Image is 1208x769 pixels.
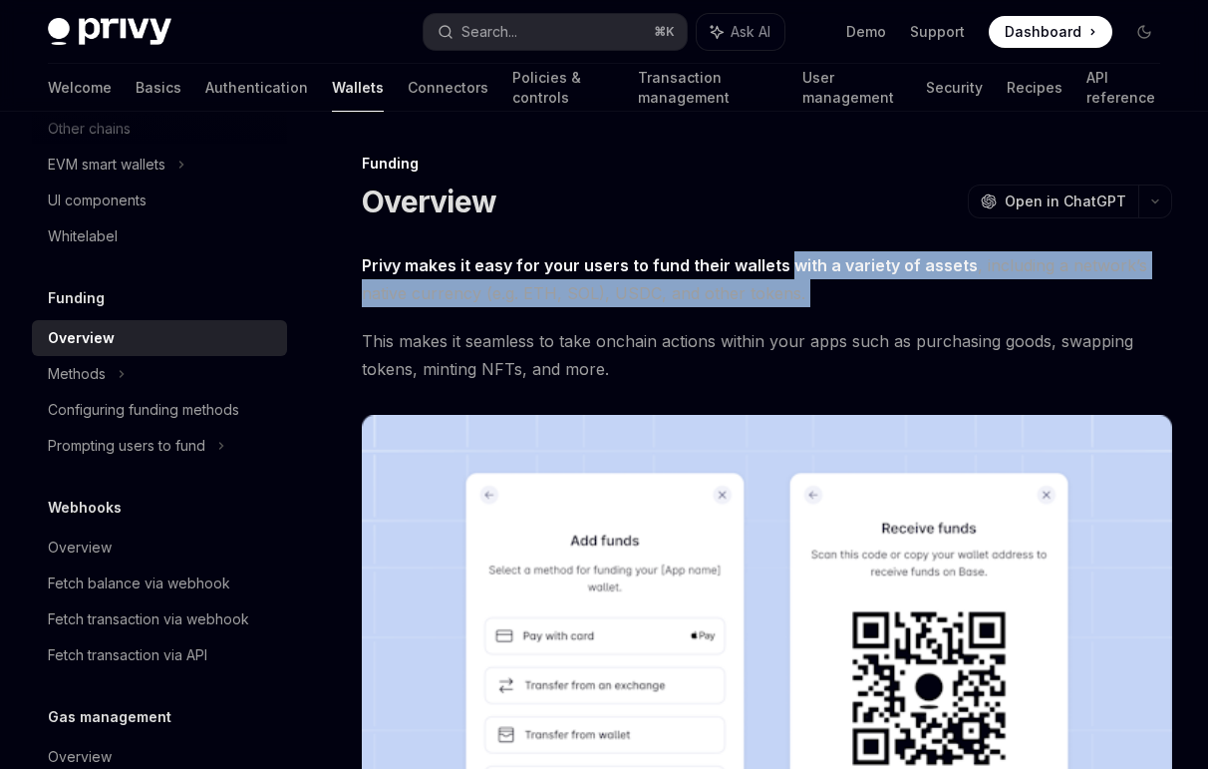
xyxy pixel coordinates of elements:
[1128,16,1160,48] button: Toggle dark mode
[48,496,122,520] h5: Webhooks
[48,362,106,386] div: Methods
[910,22,965,42] a: Support
[48,224,118,248] div: Whitelabel
[362,154,1172,174] div: Funding
[48,705,171,729] h5: Gas management
[32,392,287,428] a: Configuring funding methods
[802,64,902,112] a: User management
[362,255,978,275] strong: Privy makes it easy for your users to fund their wallets with a variety of assets
[48,153,165,177] div: EVM smart wallets
[48,643,207,667] div: Fetch transaction via API
[48,434,205,458] div: Prompting users to fund
[362,327,1172,383] span: This makes it seamless to take onchain actions within your apps such as purchasing goods, swappin...
[424,14,686,50] button: Search...⌘K
[461,20,517,44] div: Search...
[48,398,239,422] div: Configuring funding methods
[48,286,105,310] h5: Funding
[332,64,384,112] a: Wallets
[32,601,287,637] a: Fetch transaction via webhook
[32,530,287,566] a: Overview
[32,218,287,254] a: Whitelabel
[926,64,983,112] a: Security
[362,251,1172,307] span: , including a network’s native currency (e.g. ETH, SOL), USDC, and other tokens.
[731,22,770,42] span: Ask AI
[32,566,287,601] a: Fetch balance via webhook
[1086,64,1160,112] a: API reference
[32,637,287,673] a: Fetch transaction via API
[512,64,614,112] a: Policies & controls
[408,64,488,112] a: Connectors
[48,326,115,350] div: Overview
[968,185,1138,218] button: Open in ChatGPT
[1005,22,1081,42] span: Dashboard
[48,572,230,595] div: Fetch balance via webhook
[654,24,675,40] span: ⌘ K
[48,64,112,112] a: Welcome
[48,18,171,46] img: dark logo
[48,745,112,769] div: Overview
[638,64,778,112] a: Transaction management
[205,64,308,112] a: Authentication
[362,184,496,219] h1: Overview
[989,16,1112,48] a: Dashboard
[48,189,147,212] div: UI components
[48,536,112,560] div: Overview
[846,22,886,42] a: Demo
[697,14,784,50] button: Ask AI
[1007,64,1062,112] a: Recipes
[32,183,287,218] a: UI components
[136,64,181,112] a: Basics
[48,607,249,631] div: Fetch transaction via webhook
[32,320,287,356] a: Overview
[1005,192,1126,211] span: Open in ChatGPT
